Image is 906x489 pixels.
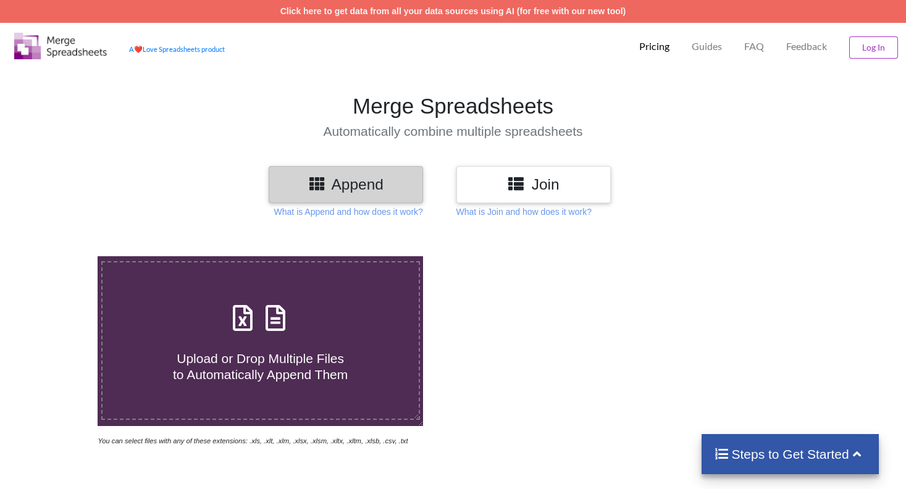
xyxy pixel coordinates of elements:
a: AheartLove Spreadsheets product [129,45,225,53]
span: Feedback [786,41,827,51]
p: Guides [692,40,722,53]
i: You can select files with any of these extensions: .xls, .xlt, .xlm, .xlsx, .xlsm, .xltx, .xltm, ... [98,437,408,445]
img: Logo.png [14,33,107,59]
p: FAQ [744,40,764,53]
span: heart [134,45,143,53]
p: Pricing [639,40,669,53]
p: What is Append and how does it work? [274,206,423,218]
p: What is Join and how does it work? [456,206,592,218]
span: Upload or Drop Multiple Files to Automatically Append Them [173,351,348,381]
button: Log In [849,36,898,59]
h3: Append [278,175,414,193]
a: Click here to get data from all your data sources using AI (for free with our new tool) [280,6,626,16]
h3: Join [466,175,602,193]
h4: Steps to Get Started [714,446,866,462]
